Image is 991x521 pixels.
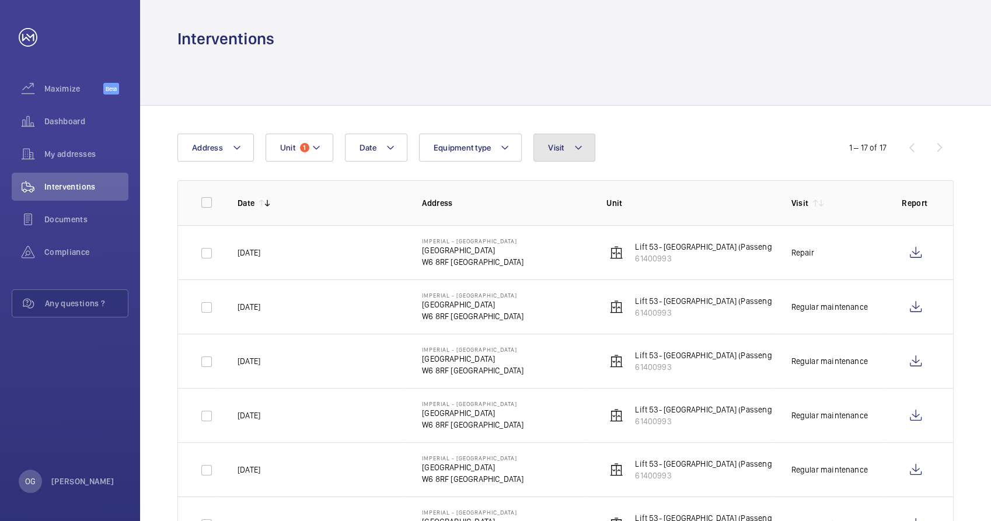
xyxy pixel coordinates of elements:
p: Lift 53- [GEOGRAPHIC_DATA] (Passenger) [635,241,781,253]
p: [DATE] [238,464,260,475]
button: Date [345,134,407,162]
h1: Interventions [177,28,274,50]
p: [GEOGRAPHIC_DATA] [422,353,524,365]
span: Beta [103,83,119,95]
p: 61400993 [635,361,781,373]
div: 1 – 17 of 17 [849,142,887,153]
div: Regular maintenance [791,464,867,475]
span: Equipment type [434,143,491,152]
span: Interventions [44,181,128,193]
p: W6 8RF [GEOGRAPHIC_DATA] [422,256,524,268]
button: Equipment type [419,134,522,162]
img: elevator.svg [609,463,623,477]
p: Imperial - [GEOGRAPHIC_DATA] [422,454,524,461]
p: Unit [606,197,772,209]
p: Lift 53- [GEOGRAPHIC_DATA] (Passenger) [635,349,781,361]
div: Regular maintenance [791,355,867,367]
p: Lift 53- [GEOGRAPHIC_DATA] (Passenger) [635,295,781,307]
span: Compliance [44,246,128,258]
span: Documents [44,214,128,225]
p: Imperial - [GEOGRAPHIC_DATA] [422,346,524,353]
p: 61400993 [635,253,781,264]
span: Address [192,143,223,152]
p: Lift 53- [GEOGRAPHIC_DATA] (Passenger) [635,458,781,470]
span: Visit [548,143,564,152]
button: Address [177,134,254,162]
p: [DATE] [238,355,260,367]
div: Repair [791,247,814,258]
p: W6 8RF [GEOGRAPHIC_DATA] [422,310,524,322]
p: [DATE] [238,410,260,421]
p: Lift 53- [GEOGRAPHIC_DATA] (Passenger) [635,404,781,415]
p: [DATE] [238,247,260,258]
div: Regular maintenance [791,410,867,421]
span: Dashboard [44,116,128,127]
p: Imperial - [GEOGRAPHIC_DATA] [422,400,524,407]
p: [GEOGRAPHIC_DATA] [422,461,524,473]
button: Unit1 [266,134,333,162]
p: 61400993 [635,415,781,427]
p: 61400993 [635,307,781,319]
div: Regular maintenance [791,301,867,313]
p: 61400993 [635,470,781,481]
span: Date [360,143,376,152]
p: Visit [791,197,808,209]
p: Date [238,197,254,209]
span: Maximize [44,83,103,95]
p: W6 8RF [GEOGRAPHIC_DATA] [422,473,524,485]
p: Imperial - [GEOGRAPHIC_DATA] [422,292,524,299]
img: elevator.svg [609,246,623,260]
p: W6 8RF [GEOGRAPHIC_DATA] [422,419,524,431]
img: elevator.svg [609,408,623,422]
p: OG [25,475,36,487]
img: elevator.svg [609,354,623,368]
p: [GEOGRAPHIC_DATA] [422,299,524,310]
span: Any questions ? [45,298,128,309]
p: [GEOGRAPHIC_DATA] [422,407,524,419]
button: Visit [533,134,595,162]
p: [GEOGRAPHIC_DATA] [422,244,524,256]
p: Report [902,197,930,209]
p: Imperial - [GEOGRAPHIC_DATA] [422,509,524,516]
span: Unit [280,143,295,152]
p: W6 8RF [GEOGRAPHIC_DATA] [422,365,524,376]
span: My addresses [44,148,128,160]
img: elevator.svg [609,300,623,314]
p: [PERSON_NAME] [51,475,114,487]
p: Address [422,197,588,209]
span: 1 [300,143,309,152]
p: [DATE] [238,301,260,313]
p: Imperial - [GEOGRAPHIC_DATA] [422,237,524,244]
